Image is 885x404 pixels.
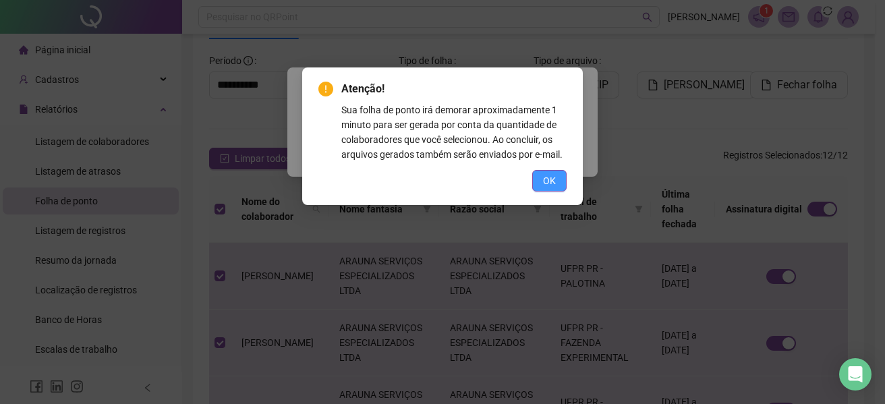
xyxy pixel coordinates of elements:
[318,82,333,96] span: exclamation-circle
[839,358,872,391] div: Open Intercom Messenger
[341,103,567,162] div: Sua folha de ponto irá demorar aproximadamente 1 minuto para ser gerada por conta da quantidade d...
[341,81,567,97] span: Atenção!
[543,173,556,188] span: OK
[532,170,567,192] button: OK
